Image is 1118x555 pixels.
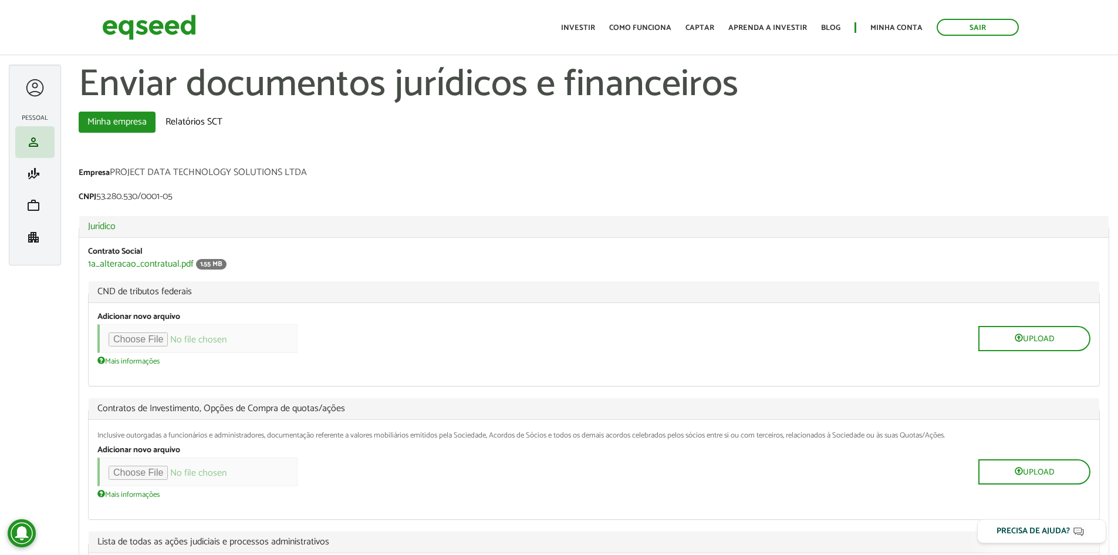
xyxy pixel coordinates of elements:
[978,459,1090,485] button: Upload
[18,199,52,213] a: work
[97,356,160,365] a: Mais informações
[102,12,196,43] img: EqSeed
[97,432,1090,439] div: Inclusive outorgadas a funcionários e administradores, documentação referente a valores mobiliári...
[97,537,1090,547] span: Lista de todas as ações judiciais e processos administrativos
[978,326,1090,351] button: Upload
[79,193,96,201] label: CNPJ
[97,446,180,455] label: Adicionar novo arquivo
[26,230,40,244] span: apartment
[97,404,1090,413] span: Contratos de Investimento, Opções de Compra de quotas/ações
[18,135,52,149] a: person
[97,313,180,321] label: Adicionar novo arquivo
[15,115,55,122] h2: Pessoal
[79,169,110,177] label: Empresa
[18,230,52,244] a: apartment
[97,287,1090,297] span: CND de tributos federais
[79,192,1109,204] div: 53.280.530/0001-05
[79,112,156,133] a: Minha empresa
[157,112,231,133] a: Relatórios SCT
[870,24,923,32] a: Minha conta
[937,19,1019,36] a: Sair
[79,168,1109,180] div: PROJECT DATA TECHNOLOGY SOLUTIONS LTDA
[15,221,55,253] li: Minha empresa
[26,135,40,149] span: person
[821,24,840,32] a: Blog
[15,126,55,158] li: Meu perfil
[561,24,595,32] a: Investir
[18,167,52,181] a: finance_mode
[728,24,807,32] a: Aprenda a investir
[196,259,227,270] span: 1.55 MB
[79,65,1109,106] h1: Enviar documentos jurídicos e financeiros
[88,222,1100,231] a: Jurídico
[15,158,55,190] li: Minha simulação
[26,167,40,181] span: finance_mode
[88,248,143,256] label: Contrato Social
[24,77,46,99] a: Expandir menu
[685,24,714,32] a: Captar
[26,199,40,213] span: work
[97,489,160,499] a: Mais informações
[15,190,55,221] li: Meu portfólio
[88,260,194,269] a: 1a_alteracao_contratual.pdf
[609,24,671,32] a: Como funciona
